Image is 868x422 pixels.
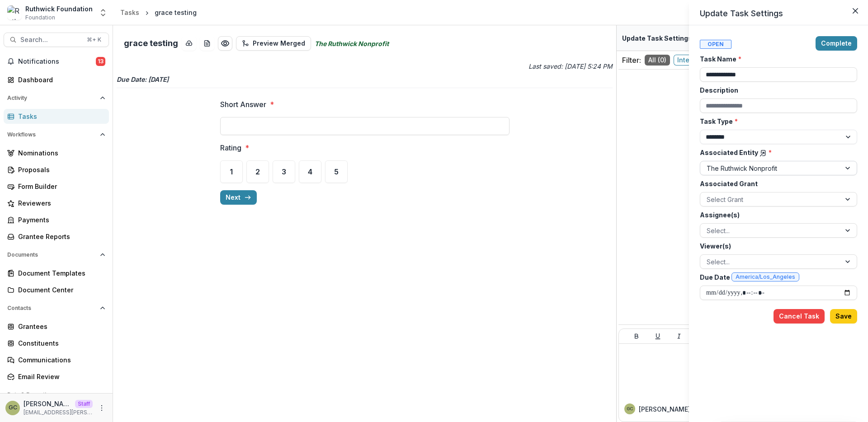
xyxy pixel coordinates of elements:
span: Open [700,40,731,49]
button: Complete [816,36,857,51]
button: Close [848,4,863,18]
label: Assignee(s) [700,210,852,220]
button: Cancel Task [774,309,825,324]
button: Save [830,309,857,324]
label: Viewer(s) [700,241,852,251]
label: Due Date [700,272,852,282]
label: Task Type [700,117,852,126]
label: Associated Grant [700,179,852,188]
label: Task Name [700,54,852,64]
label: Description [700,85,852,95]
label: Associated Entity [700,148,852,157]
span: America/Los_Angeles [736,274,795,280]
